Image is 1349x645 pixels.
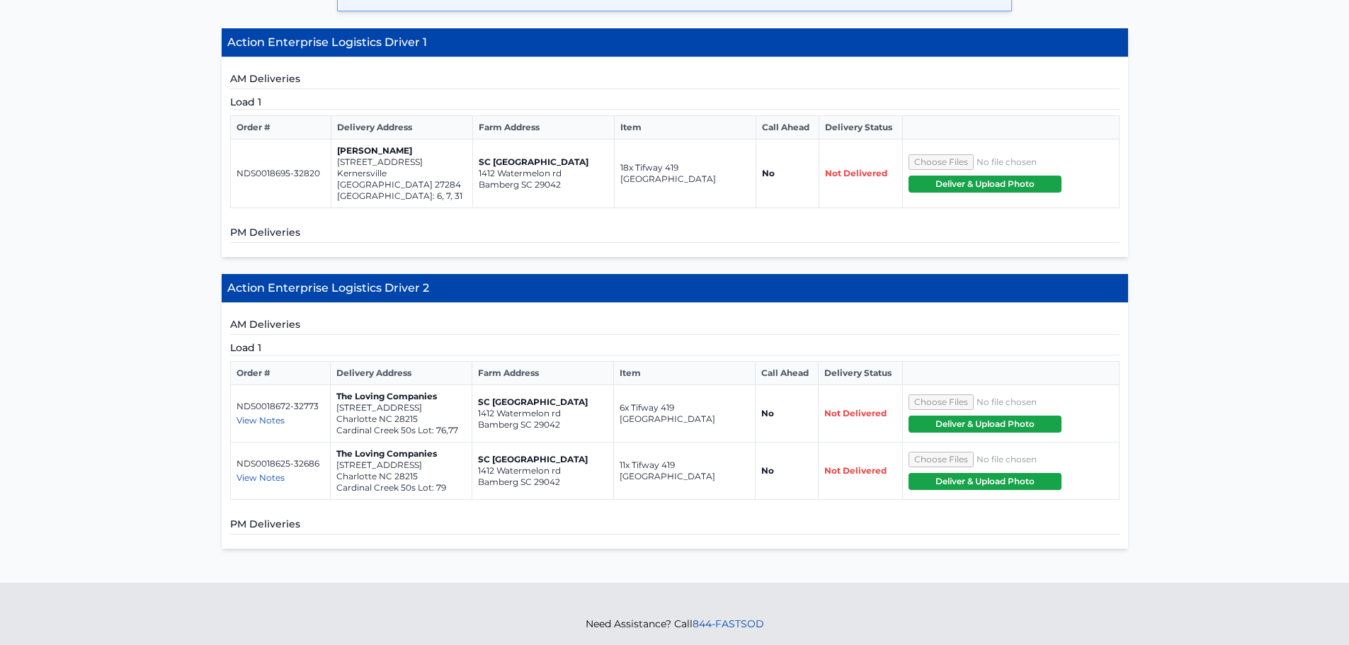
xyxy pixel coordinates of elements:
[473,116,615,139] th: Farm Address
[615,116,756,139] th: Item
[819,362,903,385] th: Delivery Status
[478,465,608,476] p: 1412 Watermelon rd
[337,156,467,168] p: [STREET_ADDRESS]
[230,72,1120,89] h5: AM Deliveries
[824,465,887,476] span: Not Delivered
[756,362,819,385] th: Call Ahead
[336,482,466,493] p: Cardinal Creek 50s Lot: 79
[909,176,1061,193] button: Deliver & Upload Photo
[222,274,1128,303] h4: Action Enterprise Logistics Driver 2
[230,317,1120,335] h5: AM Deliveries
[478,454,608,465] p: SC [GEOGRAPHIC_DATA]
[479,179,608,190] p: Bamberg SC 29042
[819,116,902,139] th: Delivery Status
[478,419,608,430] p: Bamberg SC 29042
[761,465,774,476] strong: No
[472,362,614,385] th: Farm Address
[237,458,325,469] p: NDS0018625-32686
[336,471,466,482] p: Charlotte NC 28215
[237,472,285,483] span: View Notes
[331,116,473,139] th: Delivery Address
[615,139,756,208] td: 18x Tifway 419 [GEOGRAPHIC_DATA]
[479,168,608,179] p: 1412 Watermelon rd
[237,168,326,179] p: NDS0018695-32820
[337,145,467,156] p: [PERSON_NAME]
[761,408,774,418] strong: No
[237,415,285,426] span: View Notes
[336,425,466,436] p: Cardinal Creek 50s Lot: 76,77
[222,28,1128,57] h4: Action Enterprise Logistics Driver 1
[230,225,1120,243] h5: PM Deliveries
[756,116,819,139] th: Call Ahead
[825,168,887,178] span: Not Delivered
[331,362,472,385] th: Delivery Address
[909,473,1062,490] button: Deliver & Upload Photo
[478,396,608,408] p: SC [GEOGRAPHIC_DATA]
[336,413,466,425] p: Charlotte NC 28215
[614,443,756,500] td: 11x Tifway 419 [GEOGRAPHIC_DATA]
[230,116,331,139] th: Order #
[336,460,466,471] p: [STREET_ADDRESS]
[586,617,764,631] p: Need Assistance? Call
[230,517,1120,535] h5: PM Deliveries
[614,385,756,443] td: 6x Tifway 419 [GEOGRAPHIC_DATA]
[693,617,764,630] a: 844-FASTSOD
[614,362,756,385] th: Item
[336,402,466,413] p: [STREET_ADDRESS]
[337,190,467,202] p: [GEOGRAPHIC_DATA]: 6, 7, 31
[336,391,466,402] p: The Loving Companies
[230,95,1120,110] h5: Load 1
[237,401,325,412] p: NDS0018672-32773
[230,362,331,385] th: Order #
[337,168,467,190] p: Kernersville [GEOGRAPHIC_DATA] 27284
[478,476,608,488] p: Bamberg SC 29042
[478,408,608,419] p: 1412 Watermelon rd
[762,168,775,178] strong: No
[479,156,608,168] p: SC [GEOGRAPHIC_DATA]
[824,408,887,418] span: Not Delivered
[909,416,1062,433] button: Deliver & Upload Photo
[336,448,466,460] p: The Loving Companies
[230,341,1120,355] h5: Load 1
